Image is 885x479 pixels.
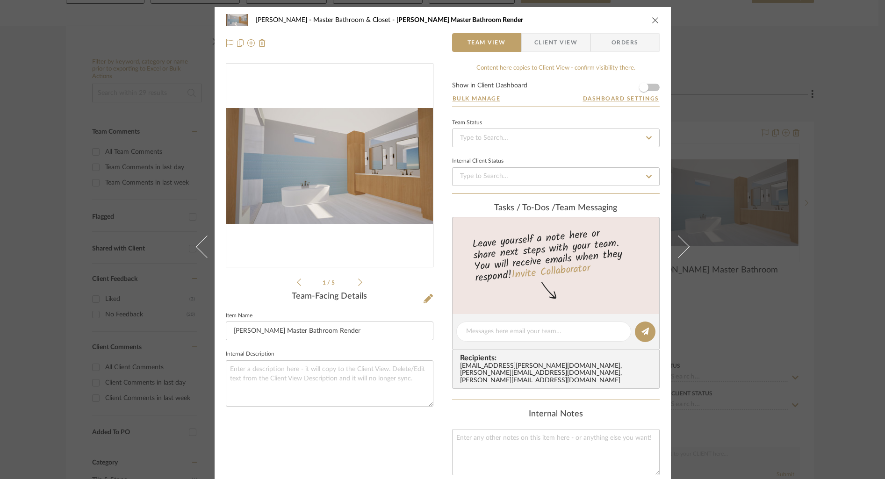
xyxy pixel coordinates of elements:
input: Type to Search… [452,129,660,147]
input: Enter Item Name [226,322,433,340]
span: [PERSON_NAME] Master Bathroom Render [396,17,523,23]
div: Internal Client Status [452,159,504,164]
input: Type to Search… [452,167,660,186]
span: [PERSON_NAME] [256,17,313,23]
div: Team Status [452,121,482,125]
span: Client View [534,33,577,52]
div: Leave yourself a note here or share next steps with your team. You will receive emails when they ... [451,223,661,286]
span: 1 [323,280,327,286]
span: Orders [601,33,649,52]
div: team Messaging [452,203,660,214]
div: 0 [226,108,433,224]
button: close [651,16,660,24]
span: Recipients: [460,354,655,362]
div: Team-Facing Details [226,292,433,302]
span: Team View [468,33,506,52]
span: Tasks / To-Dos / [494,204,555,212]
div: [EMAIL_ADDRESS][PERSON_NAME][DOMAIN_NAME] , [PERSON_NAME][EMAIL_ADDRESS][DOMAIN_NAME] , [PERSON_N... [460,363,655,385]
a: Invite Collaborator [511,260,590,284]
label: Item Name [226,314,252,318]
button: Bulk Manage [452,94,501,103]
img: 68032d7c-cac4-4973-91d2-4c63211ad596_48x40.jpg [226,11,248,29]
div: Internal Notes [452,409,660,420]
span: / [327,280,331,286]
img: 68032d7c-cac4-4973-91d2-4c63211ad596_436x436.jpg [226,108,433,224]
img: Remove from project [259,39,266,47]
span: Master Bathroom & Closet [313,17,396,23]
div: Content here copies to Client View - confirm visibility there. [452,64,660,73]
button: Dashboard Settings [583,94,660,103]
span: 5 [331,280,336,286]
label: Internal Description [226,352,274,357]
